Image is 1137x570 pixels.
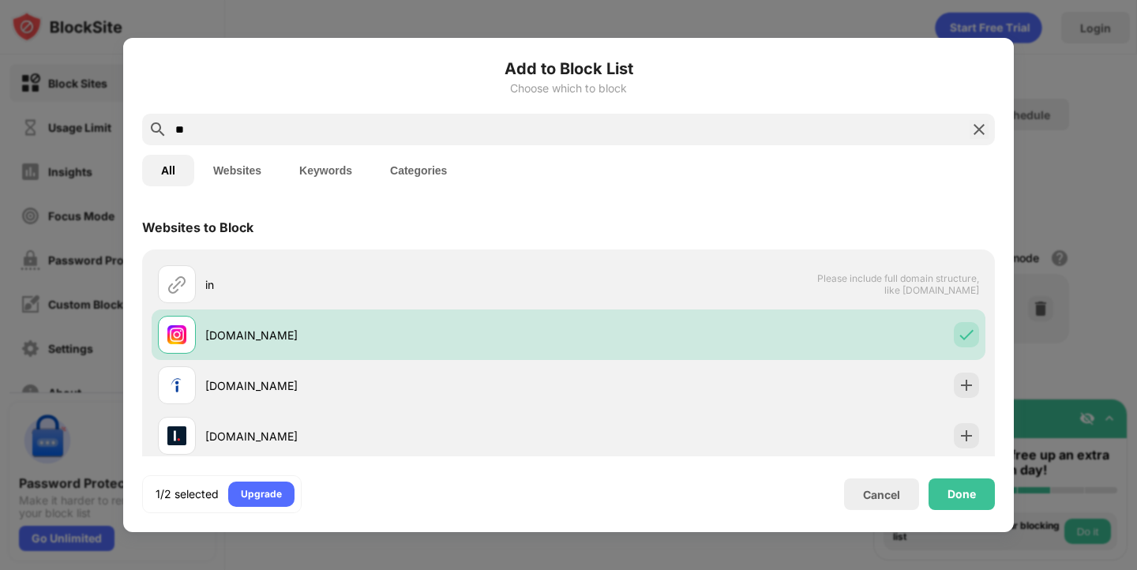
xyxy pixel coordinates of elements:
div: in [205,276,568,293]
span: Please include full domain structure, like [DOMAIN_NAME] [816,272,979,296]
button: Keywords [280,155,371,186]
button: All [142,155,194,186]
button: Categories [371,155,466,186]
img: search.svg [148,120,167,139]
img: search-close [970,120,989,139]
h6: Add to Block List [142,57,995,81]
div: 1/2 selected [156,486,219,502]
div: Websites to Block [142,219,253,235]
div: Upgrade [241,486,282,502]
div: Done [947,488,976,501]
div: Cancel [863,488,900,501]
img: favicons [167,426,186,445]
div: [DOMAIN_NAME] [205,327,568,343]
button: Websites [194,155,280,186]
div: [DOMAIN_NAME] [205,428,568,444]
img: favicons [167,376,186,395]
img: url.svg [167,275,186,294]
img: favicons [167,325,186,344]
div: Choose which to block [142,82,995,95]
div: [DOMAIN_NAME] [205,377,568,394]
